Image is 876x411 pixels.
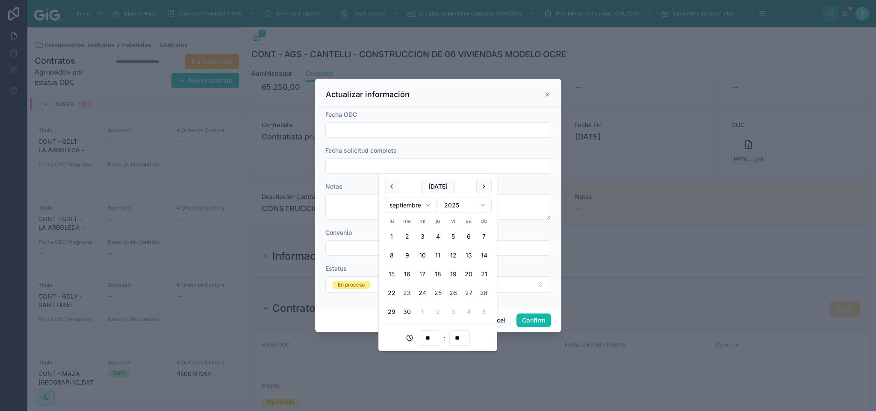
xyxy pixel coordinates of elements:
[399,216,415,225] th: martes
[430,285,445,301] button: jueves, 25 de septiembre de 2025
[476,216,492,225] th: domingo
[461,216,476,225] th: sábado
[399,229,415,244] button: Today, martes, 2 de septiembre de 2025
[325,183,342,190] span: Notas
[461,266,476,282] button: sábado, 20 de septiembre de 2025
[445,285,461,301] button: viernes, 26 de septiembre de 2025
[516,313,551,327] button: Confirm
[430,216,445,225] th: jueves
[384,266,399,282] button: lunes, 15 de septiembre de 2025
[399,266,415,282] button: martes, 16 de septiembre de 2025
[430,229,445,244] button: jueves, 4 de septiembre de 2025
[445,304,461,319] button: viernes, 3 de octubre de 2025
[430,304,445,319] button: jueves, 2 de octubre de 2025
[415,229,430,244] button: miércoles, 3 de septiembre de 2025
[415,266,430,282] button: miércoles, 17 de septiembre de 2025
[445,266,461,282] button: viernes, 19 de septiembre de 2025
[384,229,399,244] button: lunes, 1 de septiembre de 2025
[384,330,492,346] div: :
[415,248,430,263] button: miércoles, 10 de septiembre de 2025
[325,265,347,272] span: Estatus
[325,276,551,293] button: Select Button
[461,304,476,319] button: sábado, 4 de octubre de 2025
[445,248,461,263] button: viernes, 12 de septiembre de 2025
[476,304,492,319] button: domingo, 5 de octubre de 2025
[476,266,492,282] button: domingo, 21 de septiembre de 2025
[415,216,430,225] th: miércoles
[384,304,399,319] button: lunes, 29 de septiembre de 2025
[338,281,365,289] div: En proceso
[415,304,430,319] button: miércoles, 1 de octubre de 2025
[461,229,476,244] button: sábado, 6 de septiembre de 2025
[399,304,415,319] button: martes, 30 de septiembre de 2025
[399,248,415,263] button: martes, 9 de septiembre de 2025
[384,285,399,301] button: lunes, 22 de septiembre de 2025
[415,285,430,301] button: miércoles, 24 de septiembre de 2025
[476,248,492,263] button: domingo, 14 de septiembre de 2025
[461,248,476,263] button: sábado, 13 de septiembre de 2025
[445,229,461,244] button: viernes, 5 de septiembre de 2025
[325,147,397,154] span: Fecha solicitud completa
[326,89,410,100] h3: Actualizar información
[476,285,492,301] button: domingo, 28 de septiembre de 2025
[384,216,399,225] th: lunes
[325,229,352,236] span: Convenio
[325,111,357,118] span: Fecha ODC
[384,216,492,319] table: septiembre 2025
[445,216,461,225] th: viernes
[399,285,415,301] button: martes, 23 de septiembre de 2025
[421,179,455,194] button: [DATE]
[461,285,476,301] button: sábado, 27 de septiembre de 2025
[430,266,445,282] button: jueves, 18 de septiembre de 2025
[430,248,445,263] button: jueves, 11 de septiembre de 2025
[384,248,399,263] button: lunes, 8 de septiembre de 2025
[476,229,492,244] button: domingo, 7 de septiembre de 2025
